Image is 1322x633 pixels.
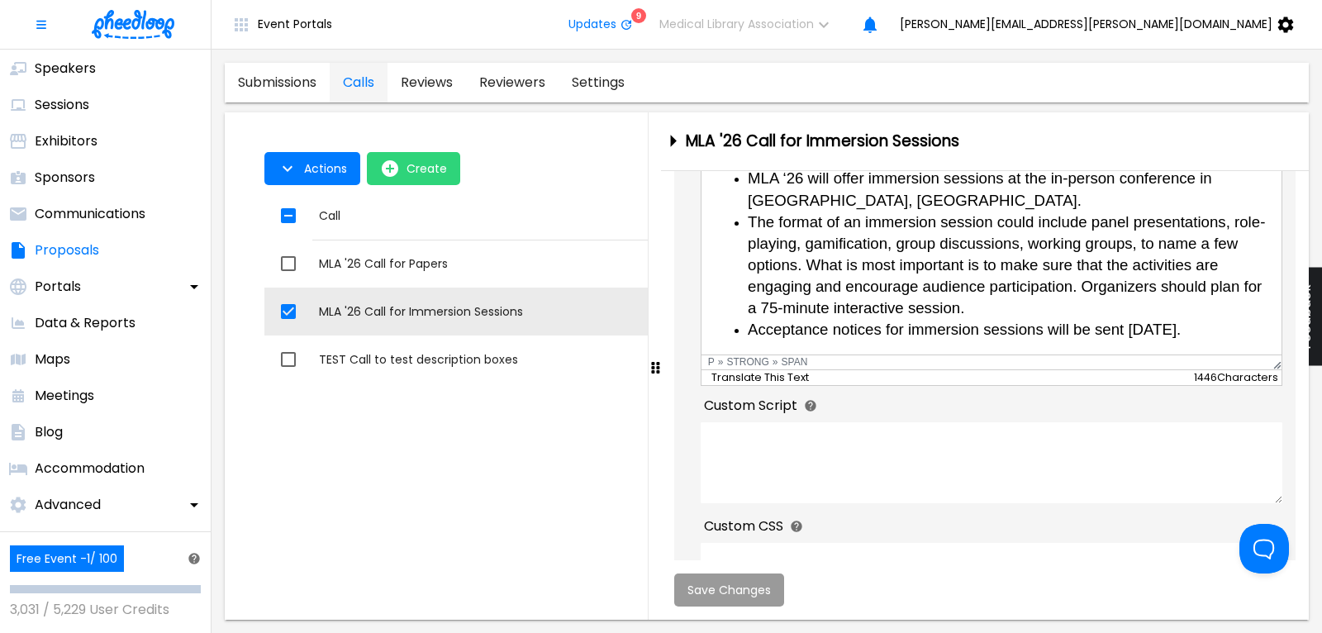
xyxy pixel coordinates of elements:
span: MLA ‘26 will offer immersion sessions at the in-person conference in [GEOGRAPHIC_DATA], [GEOGRAPH... [46,14,511,53]
span: Custom CSS [704,516,783,536]
iframe: Rich Text Area. Press ALT-0 for help. [701,155,1282,355]
button: Sort [312,201,347,231]
p: Proposals [35,240,99,260]
div: drag-to-resize [648,112,661,620]
button: Event Portals [218,8,345,41]
div: » [718,356,724,368]
div: 9 [631,8,646,23]
p: Meetings [35,386,94,406]
span: Updates [568,17,616,31]
button: [PERSON_NAME][EMAIL_ADDRESS][PERSON_NAME][DOMAIN_NAME] [887,8,1315,41]
div: Free Event - 1 / 100 [10,545,124,572]
a: proposals-tab-submissions [225,63,330,102]
div: span [782,356,808,368]
div: » [773,356,778,368]
p: Accommodation [35,459,145,478]
button: Translate This Text [705,370,816,386]
p: Portals [35,277,81,297]
h3: MLA '26 Call for Immersion Sessions [686,132,959,150]
button: Actions [264,152,360,185]
p: Speakers [35,59,96,79]
button: close-drawer [661,125,686,158]
span: Medical Library Association [659,17,814,31]
div: proposals tabs [225,63,638,102]
a: Help [181,551,201,566]
div: TEST Call to test description boxes [319,351,987,368]
p: Data & Reports [35,313,136,333]
svg: Click for more info [804,399,817,412]
p: Exhibitors [35,131,97,151]
span: [PERSON_NAME][EMAIL_ADDRESS][PERSON_NAME][DOMAIN_NAME] [900,17,1272,31]
a: proposals-tab-settings [559,63,638,102]
div: MLA '26 Call for Immersion Sessions [319,303,987,320]
span: Acceptance notices for immersion sessions will be sent [DATE]. [46,165,479,183]
div: strong [727,356,769,368]
button: open-Create [367,152,460,185]
img: logo [92,10,174,39]
span: Event Portals [258,17,332,31]
button: Medical Library Association [646,8,854,41]
a: proposals-tab-reviewers [466,63,559,102]
p: Blog [35,422,63,442]
p: Sponsors [35,168,95,188]
div: MLA '26 Call for Papers [319,255,987,272]
span: Custom Script [704,396,797,416]
p: Communications [35,204,145,224]
p: 3,031 / 5,229 User Credits [10,600,201,620]
div: p [708,356,715,368]
span: Feedback [1298,284,1314,350]
span: The format of an immersion session could include panel presentations, role-playing, gamification,... [46,58,564,162]
button: Save Changes [674,574,784,607]
span: Save Changes [687,583,771,597]
p: Maps [35,350,70,369]
p: Sessions [35,95,89,115]
svg: Drag to resize [650,361,661,374]
button: Updates9 [555,8,646,41]
span: Actions [304,162,347,175]
iframe: Help Scout Beacon - Open [1239,524,1289,574]
div: 1446 Characters [701,370,1282,387]
div: Call [319,206,340,226]
span: Create [407,162,447,175]
p: Advanced [35,495,101,515]
svg: Click for more info [790,520,803,533]
a: proposals-tab-calls [330,63,388,102]
a: proposals-tab-reviews [388,63,466,102]
div: Resize [1267,355,1282,369]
